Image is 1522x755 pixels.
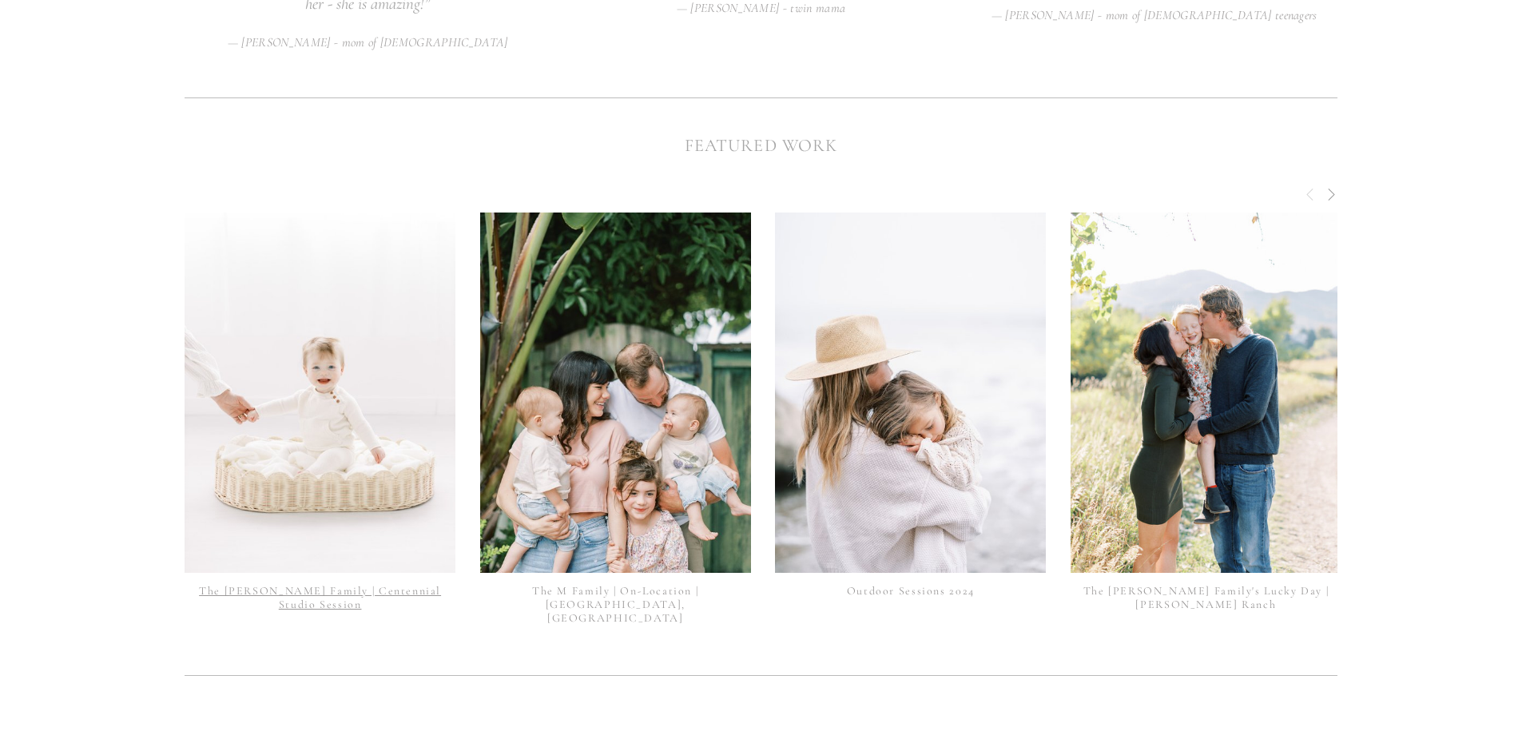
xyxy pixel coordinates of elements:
[775,213,1046,574] img: Outdoor Sessions 2024
[480,213,751,574] img: The M Family | On-Location | Montecito, Ca
[185,36,550,49] figcaption: — [PERSON_NAME] - mom of [DEMOGRAPHIC_DATA]
[1071,189,1341,595] img: The Friesen Family's Lucky Day | Ken Caryl Ranch
[185,189,455,596] img: The Johnson Family | Centennial Studio Session
[532,584,698,625] a: The M Family | On-Location | [GEOGRAPHIC_DATA], [GEOGRAPHIC_DATA]
[185,213,455,574] a: The Johnson Family | Centennial Studio Session
[1071,213,1341,574] a: The Friesen Family's Lucky Day | Ken Caryl Ranch
[578,2,944,14] figcaption: — [PERSON_NAME] - twin mama
[1304,186,1317,201] span: Previous
[1325,186,1337,201] span: Next
[199,584,441,611] a: The [PERSON_NAME] Family | Centennial Studio Session
[847,584,975,598] a: Outdoor Sessions 2024
[1083,584,1329,611] a: The [PERSON_NAME] Family's Lucky Day | [PERSON_NAME] Ranch
[185,133,1337,159] h2: FEATURED WORK
[972,9,1337,22] figcaption: — [PERSON_NAME] - mom of [DEMOGRAPHIC_DATA] teenagers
